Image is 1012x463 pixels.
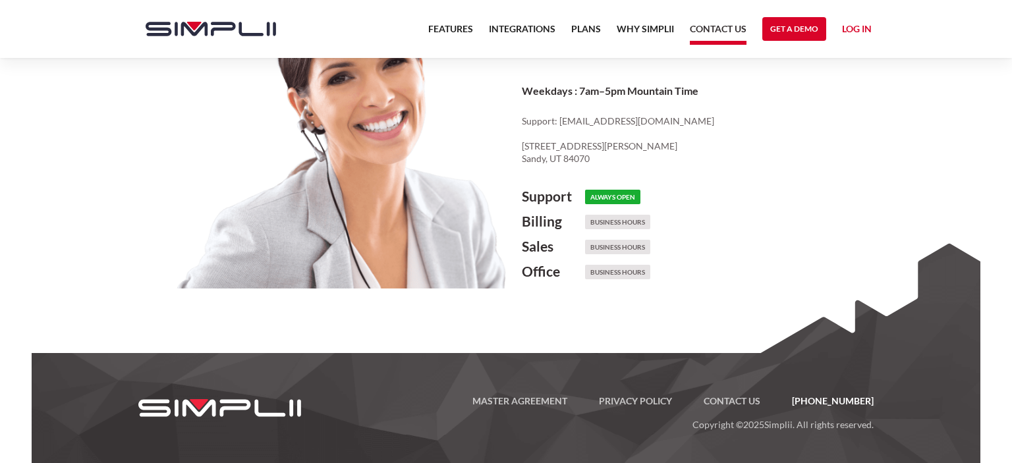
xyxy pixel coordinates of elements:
a: Integrations [489,21,555,45]
a: Get a Demo [762,17,826,41]
h6: Business Hours [585,240,650,254]
img: Simplii [146,22,276,36]
a: Master Agreement [457,393,583,409]
span: 2025 [743,419,764,430]
a: Why Simplii [617,21,674,45]
h4: Billing [522,213,585,229]
strong: Weekdays : 7am–5pm Mountain Time [522,84,698,97]
h6: Business Hours [585,265,650,279]
h4: Office [522,263,585,279]
a: Contact US [690,21,746,45]
a: Privacy Policy [583,393,688,409]
a: Features [428,21,473,45]
a: Contact US [688,393,776,409]
h4: Support [522,188,585,204]
h4: Sales [522,238,585,254]
a: [PHONE_NUMBER] [776,393,874,409]
a: Plans [571,21,601,45]
p: Copyright © Simplii. All rights reserved. [325,409,874,433]
p: Support: [EMAIL_ADDRESS][DOMAIN_NAME] ‍ [STREET_ADDRESS][PERSON_NAME] Sandy, UT 84070 [522,115,880,165]
a: Log in [842,21,872,41]
h6: Always Open [585,190,640,204]
h6: Business Hours [585,215,650,229]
